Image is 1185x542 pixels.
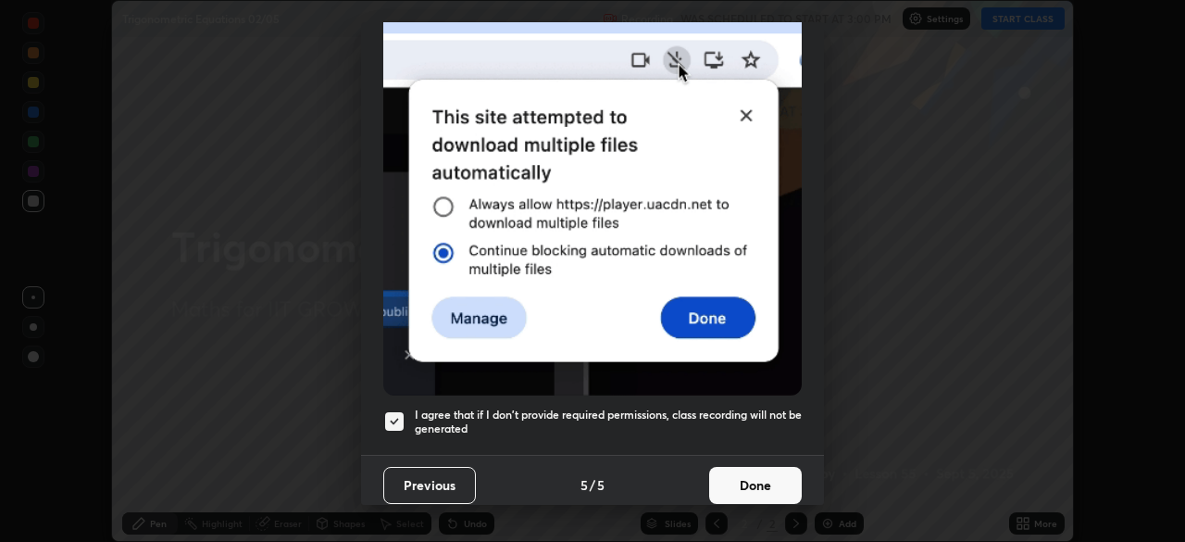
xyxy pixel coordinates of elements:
button: Previous [383,467,476,504]
h4: 5 [597,475,605,495]
button: Done [709,467,802,504]
h4: 5 [580,475,588,495]
h5: I agree that if I don't provide required permissions, class recording will not be generated [415,408,802,436]
h4: / [590,475,595,495]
